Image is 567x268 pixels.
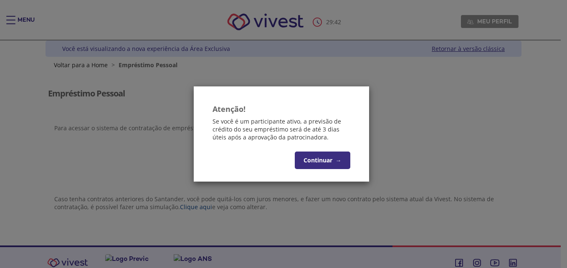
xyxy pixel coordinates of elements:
span: → [336,156,342,164]
section: <span lang="pt-BR" dir="ltr">Visualizador do Conteúdo da Web</span> 1 [48,181,519,230]
div: Vivest [39,40,521,245]
p: Se você é um participante ativo, a previsão de crédito do seu empréstimo será de até 3 dias úteis... [213,117,350,141]
button: Continuar→ [295,152,350,169]
strong: Atenção! [213,104,246,114]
